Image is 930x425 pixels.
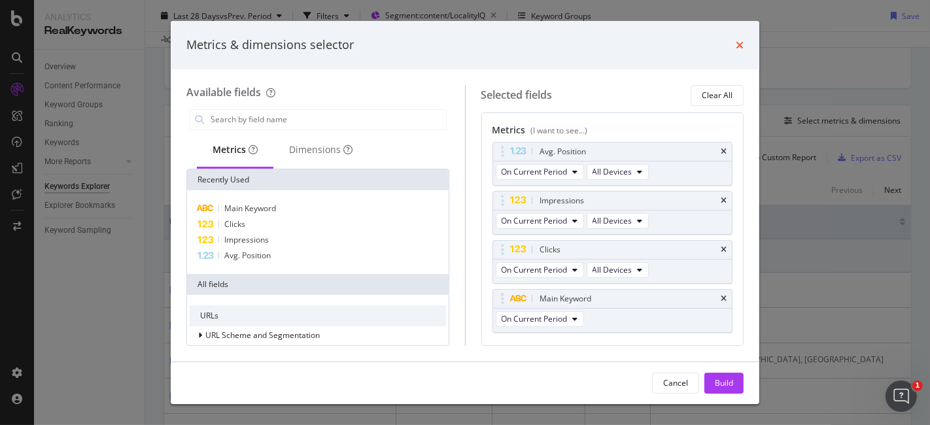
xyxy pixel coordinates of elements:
input: Search by field name [209,110,446,129]
button: Clear All [691,85,744,106]
div: times [721,197,727,205]
button: On Current Period [496,311,584,327]
span: All Devices [593,166,632,177]
button: On Current Period [496,213,584,229]
button: All Devices [587,213,649,229]
div: ClickstimesOn Current PeriodAll Devices [492,240,733,284]
span: Impressions [224,234,269,245]
div: Build [715,377,733,388]
button: All Devices [587,262,649,278]
span: URL Scheme and Segmentation [205,330,320,341]
span: Clicks [224,218,245,229]
div: modal [171,21,759,404]
div: Clicks [540,243,561,256]
div: Dimensions [289,143,353,156]
div: Metrics & dimensions selector [186,37,354,54]
span: Main Keyword [224,203,276,214]
span: Avg. Position [224,250,271,261]
div: Avg. Position [540,145,587,158]
div: Impressions [540,194,585,207]
button: Cancel [652,373,699,394]
button: On Current Period [496,164,584,180]
div: Clear All [702,90,732,101]
span: On Current Period [502,264,568,275]
span: All Devices [593,264,632,275]
span: On Current Period [502,215,568,226]
div: Avg. PositiontimesOn Current PeriodAll Devices [492,142,733,186]
div: Metrics [492,124,733,142]
div: Recently Used [187,169,449,190]
div: Cancel [663,377,688,388]
div: ImpressionstimesOn Current PeriodAll Devices [492,191,733,235]
div: All fields [187,274,449,295]
button: On Current Period [496,262,584,278]
div: (I want to see...) [531,125,588,136]
iframe: Intercom live chat [886,381,917,412]
button: Build [704,373,744,394]
div: Selected fields [481,88,553,103]
div: times [721,295,727,303]
button: All Devices [587,164,649,180]
div: Main KeywordtimesOn Current Period [492,289,733,333]
div: Metrics [213,143,258,156]
div: times [721,148,727,156]
span: On Current Period [502,313,568,324]
span: All Devices [593,215,632,226]
div: times [721,246,727,254]
div: URLs [190,305,446,326]
span: 1 [912,381,923,391]
div: times [736,37,744,54]
div: Main Keyword [540,292,592,305]
span: On Current Period [502,166,568,177]
div: Available fields [186,85,261,99]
